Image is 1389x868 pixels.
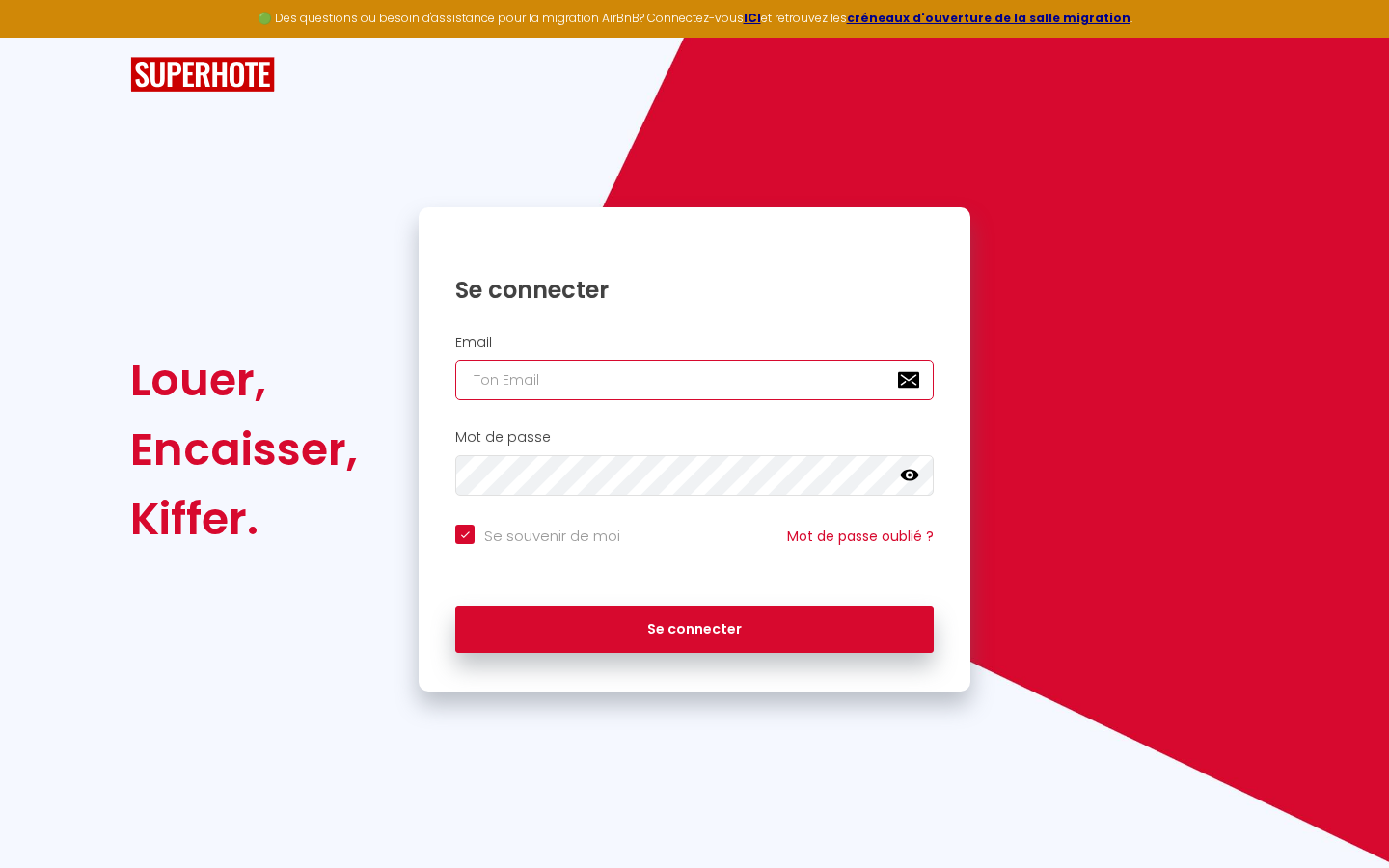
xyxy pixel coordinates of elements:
[130,415,358,484] div: Encaisser,
[455,429,934,446] h2: Mot de passe
[130,57,275,93] img: SuperHote logo
[455,335,934,351] h2: Email
[15,8,73,66] button: Ouvrir le widget de chat LiveChat
[847,10,1130,26] a: créneaux d'ouverture de la salle migration
[787,527,934,546] a: Mot de passe oublié ?
[744,10,761,26] a: ICI
[130,484,358,554] div: Kiffer.
[455,360,934,400] input: Ton Email
[455,275,934,305] h1: Se connecter
[130,345,358,415] div: Louer,
[455,606,934,654] button: Se connecter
